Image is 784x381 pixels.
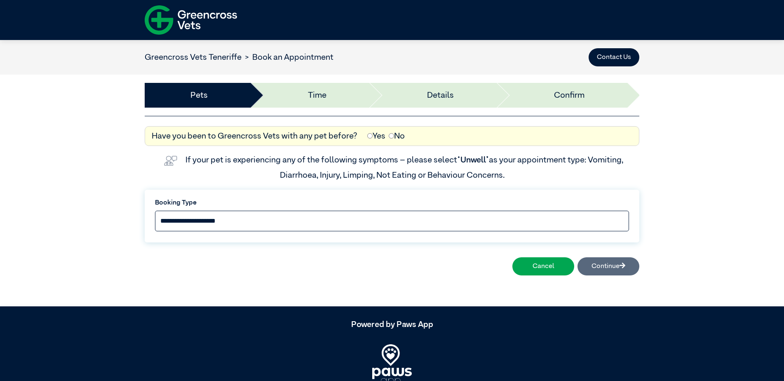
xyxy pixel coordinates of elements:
[389,130,405,142] label: No
[155,198,629,208] label: Booking Type
[242,51,333,63] li: Book an Appointment
[367,133,373,139] input: Yes
[389,133,394,139] input: No
[512,257,574,275] button: Cancel
[367,130,385,142] label: Yes
[145,51,333,63] nav: breadcrumb
[145,53,242,61] a: Greencross Vets Teneriffe
[145,2,237,38] img: f-logo
[185,156,625,179] label: If your pet is experiencing any of the following symptoms – please select as your appointment typ...
[145,320,639,329] h5: Powered by Paws App
[161,153,181,169] img: vet
[152,130,357,142] label: Have you been to Greencross Vets with any pet before?
[190,89,208,101] a: Pets
[589,48,639,66] button: Contact Us
[457,156,489,164] span: “Unwell”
